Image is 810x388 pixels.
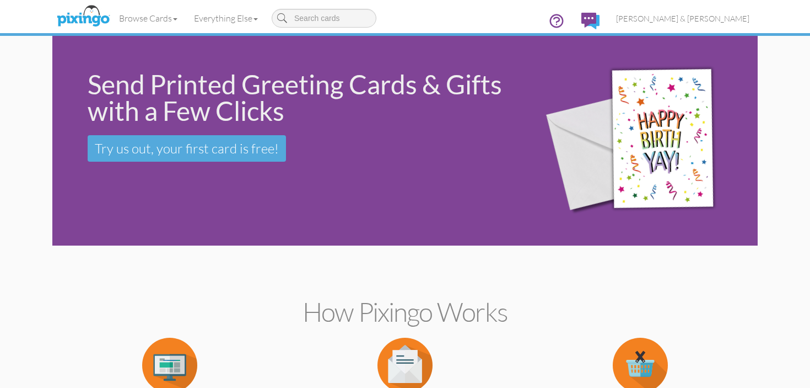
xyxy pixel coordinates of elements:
a: Everything Else [186,4,266,32]
div: Send Printed Greeting Cards & Gifts with a Few Clicks [88,71,514,124]
span: Try us out, your first card is free! [95,140,279,157]
h2: How Pixingo works [72,297,738,327]
span: [PERSON_NAME] & [PERSON_NAME] [616,14,749,23]
img: comments.svg [581,13,600,29]
a: Try us out, your first card is free! [88,135,286,162]
a: [PERSON_NAME] & [PERSON_NAME] [608,4,758,33]
img: 942c5090-71ba-4bfc-9a92-ca782dcda692.png [529,39,755,243]
input: Search cards [272,9,376,28]
img: pixingo logo [54,3,112,30]
a: Browse Cards [111,4,186,32]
